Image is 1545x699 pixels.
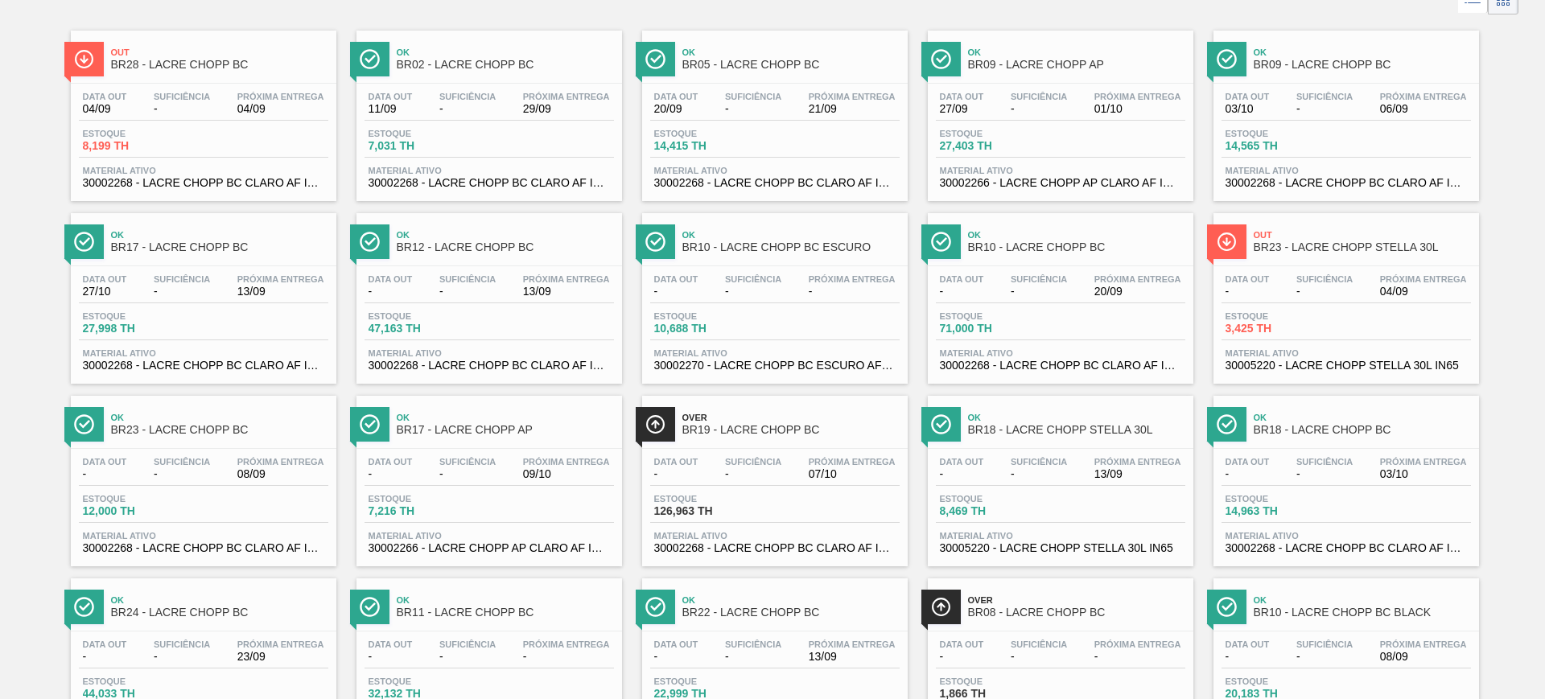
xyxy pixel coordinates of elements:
[1226,676,1338,686] span: Estoque
[1254,413,1471,422] span: Ok
[809,92,896,101] span: Próxima Entrega
[682,241,900,253] span: BR10 - LACRE CHOPP BC ESCURO
[916,201,1201,384] a: ÍconeOkBR10 - LACRE CHOPP BCData out-Suficiência-Próxima Entrega20/09Estoque71,000 THMaterial ati...
[111,606,328,619] span: BR24 - LACRE CHOPP BC
[523,651,610,663] span: -
[940,505,1053,517] span: 8,469 TH
[1226,457,1270,467] span: Data out
[83,676,196,686] span: Estoque
[916,384,1201,566] a: ÍconeOkBR18 - LACRE CHOPP STELLA 30LData out-Suficiência-Próxima Entrega13/09Estoque8,469 THMater...
[968,230,1185,240] span: Ok
[439,92,496,101] span: Suficiência
[725,92,781,101] span: Suficiência
[654,676,767,686] span: Estoque
[1226,348,1467,358] span: Material ativo
[725,457,781,467] span: Suficiência
[725,651,781,663] span: -
[369,348,610,358] span: Material ativo
[682,424,900,436] span: BR19 - LACRE CHOPP BC
[237,457,324,467] span: Próxima Entrega
[1254,59,1471,71] span: BR09 - LACRE CHOPP BC
[654,311,767,321] span: Estoque
[369,494,481,504] span: Estoque
[1296,457,1353,467] span: Suficiência
[439,274,496,284] span: Suficiência
[682,595,900,605] span: Ok
[1296,274,1353,284] span: Suficiência
[111,424,328,436] span: BR23 - LACRE CHOPP BC
[83,286,127,298] span: 27/10
[654,92,698,101] span: Data out
[360,414,380,434] img: Ícone
[369,360,610,372] span: 30002268 - LACRE CHOPP BC CLARO AF IN65
[654,542,896,554] span: 30002268 - LACRE CHOPP BC CLARO AF IN65
[940,129,1053,138] span: Estoque
[83,140,196,152] span: 8,199 TH
[1226,286,1270,298] span: -
[83,651,127,663] span: -
[369,274,413,284] span: Data out
[369,505,481,517] span: 7,216 TH
[931,232,951,252] img: Ícone
[682,230,900,240] span: Ok
[940,92,984,101] span: Data out
[654,323,767,335] span: 10,688 TH
[360,597,380,617] img: Ícone
[523,103,610,115] span: 29/09
[523,468,610,480] span: 09/10
[940,103,984,115] span: 27/09
[940,348,1181,358] span: Material ativo
[1296,286,1353,298] span: -
[940,468,984,480] span: -
[369,103,413,115] span: 11/09
[940,166,1181,175] span: Material ativo
[654,140,767,152] span: 14,415 TH
[83,129,196,138] span: Estoque
[630,384,916,566] a: ÍconeOverBR19 - LACRE CHOPP BCData out-Suficiência-Próxima Entrega07/10Estoque126,963 THMaterial ...
[237,103,324,115] span: 04/09
[154,639,210,649] span: Suficiência
[940,531,1181,541] span: Material ativo
[809,468,896,480] span: 07/10
[83,468,127,480] span: -
[369,639,413,649] span: Data out
[1226,505,1338,517] span: 14,963 TH
[1226,92,1270,101] span: Data out
[630,201,916,384] a: ÍconeOkBR10 - LACRE CHOPP BC ESCUROData out-Suficiência-Próxima Entrega-Estoque10,688 THMaterial ...
[940,177,1181,189] span: 30002266 - LACRE CHOPP AP CLARO AF IN65
[1226,531,1467,541] span: Material ativo
[111,47,328,57] span: Out
[439,651,496,663] span: -
[940,140,1053,152] span: 27,403 TH
[83,323,196,335] span: 27,998 TH
[369,177,610,189] span: 30002268 - LACRE CHOPP BC CLARO AF IN65
[654,360,896,372] span: 30002270 - LACRE CHOPP BC ESCURO AF IN65
[111,59,328,71] span: BR28 - LACRE CHOPP BC
[74,597,94,617] img: Ícone
[1226,103,1270,115] span: 03/10
[1217,232,1237,252] img: Ícone
[369,92,413,101] span: Data out
[1201,201,1487,384] a: ÍconeOutBR23 - LACRE CHOPP STELLA 30LData out-Suficiência-Próxima Entrega04/09Estoque3,425 THMate...
[968,606,1185,619] span: BR08 - LACRE CHOPP BC
[523,457,610,467] span: Próxima Entrega
[237,286,324,298] span: 13/09
[654,274,698,284] span: Data out
[1296,92,1353,101] span: Suficiência
[1011,651,1067,663] span: -
[654,505,767,517] span: 126,963 TH
[1217,49,1237,69] img: Ícone
[725,639,781,649] span: Suficiência
[1226,639,1270,649] span: Data out
[369,651,413,663] span: -
[369,140,481,152] span: 7,031 TH
[111,230,328,240] span: Ok
[1011,103,1067,115] span: -
[369,468,413,480] span: -
[369,676,481,686] span: Estoque
[1011,274,1067,284] span: Suficiência
[630,19,916,201] a: ÍconeOkBR05 - LACRE CHOPP BCData out20/09Suficiência-Próxima Entrega21/09Estoque14,415 THMaterial...
[1380,457,1467,467] span: Próxima Entrega
[1094,274,1181,284] span: Próxima Entrega
[1380,274,1467,284] span: Próxima Entrega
